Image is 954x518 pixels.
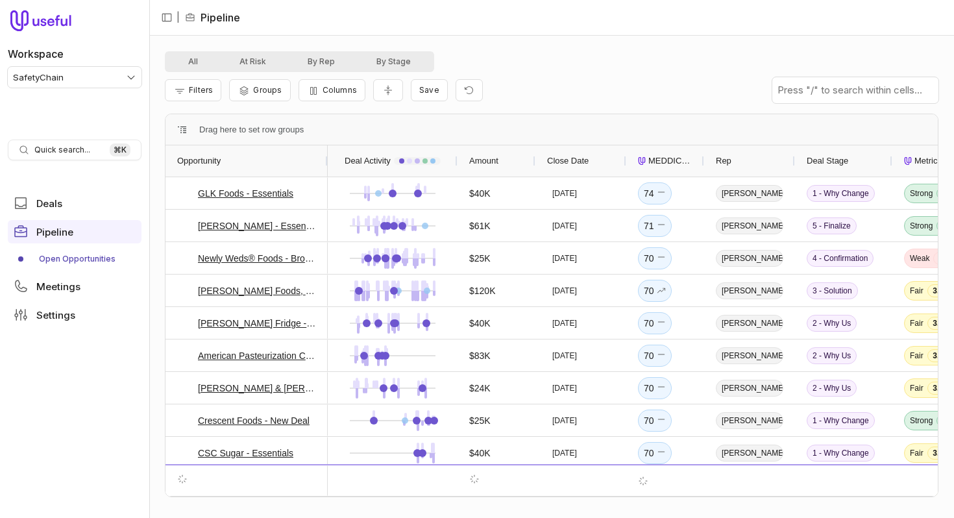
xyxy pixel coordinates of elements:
[716,477,783,494] span: [PERSON_NAME]
[657,315,666,331] span: No change
[644,348,666,364] div: 70
[198,283,316,299] a: [PERSON_NAME] Foods, Inc. - Starter (4 Sites)
[356,54,432,69] button: By Stage
[8,46,64,62] label: Workspace
[807,347,857,364] span: 2 - Why Us
[198,348,316,364] a: American Pasteurization Company - Essentials x 2 Locations + Supplier
[927,284,949,297] span: 3.0
[36,199,62,208] span: Deals
[469,186,491,201] div: $40K
[927,447,949,460] span: 3.0
[199,122,304,138] span: Drag here to set row groups
[644,413,666,428] div: 70
[807,153,848,169] span: Deal Stage
[469,380,491,396] div: $24K
[36,282,80,291] span: Meetings
[469,445,491,461] div: $40K
[657,186,666,201] span: No change
[8,303,141,327] a: Settings
[8,191,141,215] a: Deals
[807,412,875,429] span: 1 - Why Change
[323,85,357,95] span: Columns
[807,315,857,332] span: 2 - Why Us
[552,448,577,458] time: [DATE]
[198,478,263,493] a: Built - New Deal
[198,251,316,266] a: Newly Weds® Foods - Broadview Facility Essential
[547,153,589,169] span: Close Date
[910,221,933,231] span: Strong
[287,54,356,69] button: By Rep
[644,315,666,331] div: 70
[716,217,783,234] span: [PERSON_NAME]
[552,221,577,231] time: [DATE]
[910,286,923,296] span: Fair
[716,412,783,429] span: [PERSON_NAME]
[644,283,666,299] div: 70
[469,413,491,428] div: $25K
[716,282,783,299] span: [PERSON_NAME]
[177,153,221,169] span: Opportunity
[253,85,282,95] span: Groups
[552,188,577,199] time: [DATE]
[716,347,783,364] span: [PERSON_NAME]
[167,54,219,69] button: All
[199,122,304,138] div: Row Groups
[177,10,180,25] span: |
[644,186,666,201] div: 74
[552,253,577,264] time: [DATE]
[552,286,577,296] time: [DATE]
[807,477,877,494] span: 0 - Qualify (SQL)
[552,351,577,361] time: [DATE]
[552,383,577,393] time: [DATE]
[657,413,666,428] span: No change
[110,143,130,156] kbd: ⌘ K
[716,250,783,267] span: [PERSON_NAME]
[185,10,240,25] li: Pipeline
[469,153,498,169] span: Amount
[914,153,942,169] span: Metrics
[716,380,783,397] span: [PERSON_NAME]
[927,479,949,492] span: 3.0
[910,448,923,458] span: Fair
[927,349,949,362] span: 3.0
[927,382,949,395] span: 3.0
[910,318,923,328] span: Fair
[807,380,857,397] span: 2 - Why Us
[552,318,577,328] time: [DATE]
[552,415,577,426] time: [DATE]
[165,79,221,101] button: Filter Pipeline
[716,185,783,202] span: [PERSON_NAME]
[469,348,491,364] div: $83K
[469,251,491,266] div: $25K
[189,85,213,95] span: Filters
[648,153,692,169] span: MEDDICC Score
[716,315,783,332] span: [PERSON_NAME]
[807,185,875,202] span: 1 - Why Change
[469,315,491,331] div: $40K
[8,275,141,298] a: Meetings
[657,445,666,461] span: No change
[657,380,666,396] span: No change
[807,217,857,234] span: 5 - Finalize
[644,478,654,493] div: 70
[469,478,475,493] div: --
[345,153,391,169] span: Deal Activity
[657,251,666,266] span: No change
[644,445,666,461] div: 70
[807,282,858,299] span: 3 - Solution
[807,445,875,462] span: 1 - Why Change
[552,480,577,491] time: [DATE]
[807,250,874,267] span: 4 - Confirmation
[910,188,933,199] span: Strong
[657,218,666,234] span: No change
[411,79,448,101] button: Create a new saved view
[772,77,938,103] input: Press "/" to search within cells...
[157,8,177,27] button: Collapse sidebar
[198,186,293,201] a: GLK Foods - Essentials
[198,413,310,428] a: Crescent Foods - New Deal
[456,79,483,102] button: Reset view
[219,54,287,69] button: At Risk
[644,380,666,396] div: 70
[910,351,923,361] span: Fair
[644,251,666,266] div: 70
